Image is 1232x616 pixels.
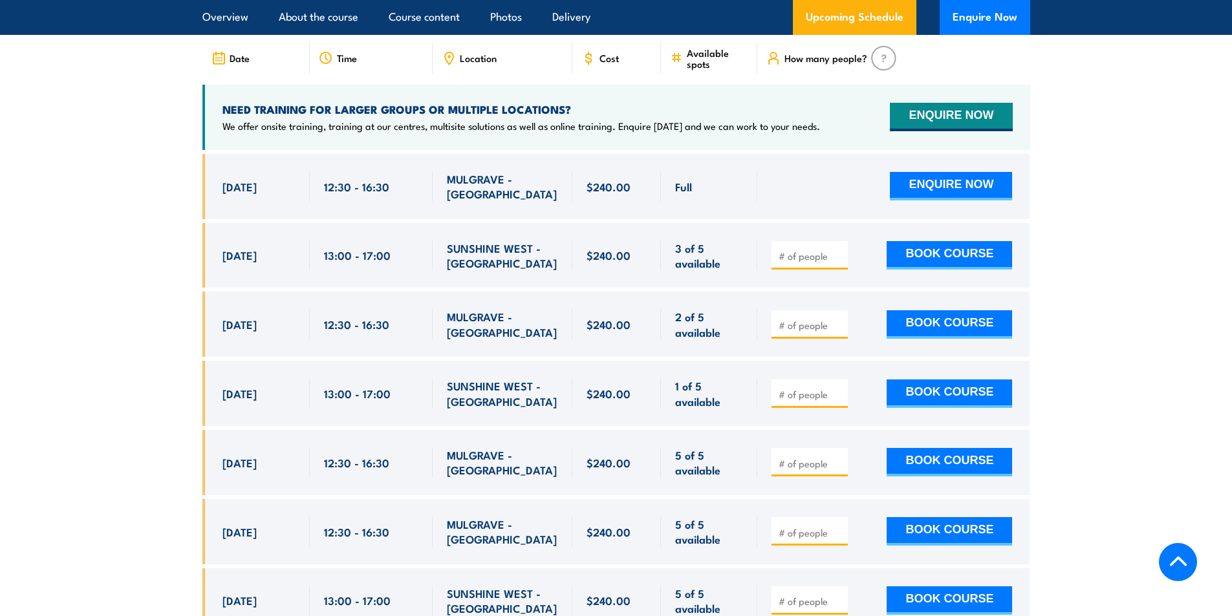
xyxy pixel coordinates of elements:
[447,378,558,409] span: SUNSHINE WEST - [GEOGRAPHIC_DATA]
[675,447,743,478] span: 5 of 5 available
[675,586,743,616] span: 5 of 5 available
[587,317,631,332] span: $240.00
[600,52,619,63] span: Cost
[887,586,1012,615] button: BOOK COURSE
[222,102,820,116] h4: NEED TRAINING FOR LARGER GROUPS OR MULTIPLE LOCATIONS?
[675,516,743,547] span: 5 of 5 available
[460,52,497,63] span: Location
[324,317,389,332] span: 12:30 - 16:30
[324,455,389,470] span: 12:30 - 16:30
[887,379,1012,408] button: BOOK COURSE
[222,248,257,262] span: [DATE]
[890,103,1012,131] button: ENQUIRE NOW
[324,593,391,608] span: 13:00 - 17:00
[587,248,631,262] span: $240.00
[222,455,257,470] span: [DATE]
[675,179,692,194] span: Full
[784,52,867,63] span: How many people?
[587,593,631,608] span: $240.00
[779,319,843,332] input: # of people
[222,317,257,332] span: [DATE]
[337,52,357,63] span: Time
[779,388,843,401] input: # of people
[675,309,743,339] span: 2 of 5 available
[447,309,558,339] span: MULGRAVE - [GEOGRAPHIC_DATA]
[587,179,631,194] span: $240.00
[447,240,558,271] span: SUNSHINE WEST - [GEOGRAPHIC_DATA]
[587,455,631,470] span: $240.00
[887,310,1012,339] button: BOOK COURSE
[890,172,1012,200] button: ENQUIRE NOW
[324,386,391,401] span: 13:00 - 17:00
[447,447,558,478] span: MULGRAVE - [GEOGRAPHIC_DATA]
[447,171,558,202] span: MULGRAVE - [GEOGRAPHIC_DATA]
[222,386,257,401] span: [DATE]
[779,250,843,262] input: # of people
[222,179,257,194] span: [DATE]
[222,593,257,608] span: [DATE]
[222,524,257,539] span: [DATE]
[675,378,743,409] span: 1 of 5 available
[779,595,843,608] input: # of people
[324,179,389,194] span: 12:30 - 16:30
[447,586,558,616] span: SUNSHINE WEST - [GEOGRAPHIC_DATA]
[887,448,1012,476] button: BOOK COURSE
[887,517,1012,546] button: BOOK COURSE
[779,457,843,470] input: # of people
[887,241,1012,270] button: BOOK COURSE
[324,524,389,539] span: 12:30 - 16:30
[687,47,748,69] span: Available spots
[779,526,843,539] input: # of people
[587,386,631,401] span: $240.00
[675,240,743,271] span: 3 of 5 available
[587,524,631,539] span: $240.00
[222,120,820,133] p: We offer onsite training, training at our centres, multisite solutions as well as online training...
[230,52,250,63] span: Date
[447,516,558,547] span: MULGRAVE - [GEOGRAPHIC_DATA]
[324,248,391,262] span: 13:00 - 17:00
